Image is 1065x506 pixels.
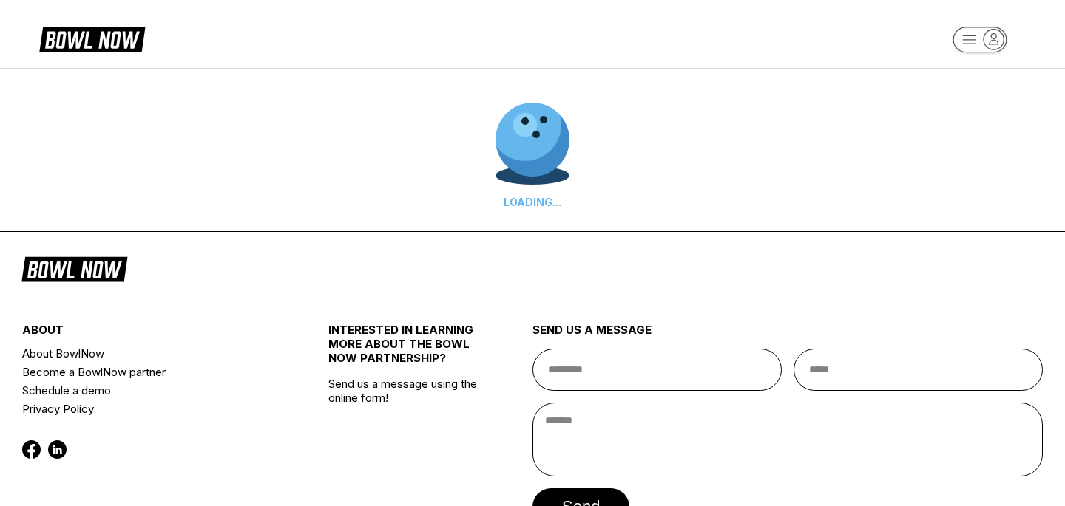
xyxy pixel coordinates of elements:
div: about [22,323,277,344]
a: Become a BowlNow partner [22,363,277,381]
div: send us a message [532,323,1043,349]
div: LOADING... [496,196,569,208]
a: Privacy Policy [22,400,277,418]
a: Schedule a demo [22,381,277,400]
div: INTERESTED IN LEARNING MORE ABOUT THE BOWL NOW PARTNERSHIP? [328,323,481,377]
a: About BowlNow [22,344,277,363]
